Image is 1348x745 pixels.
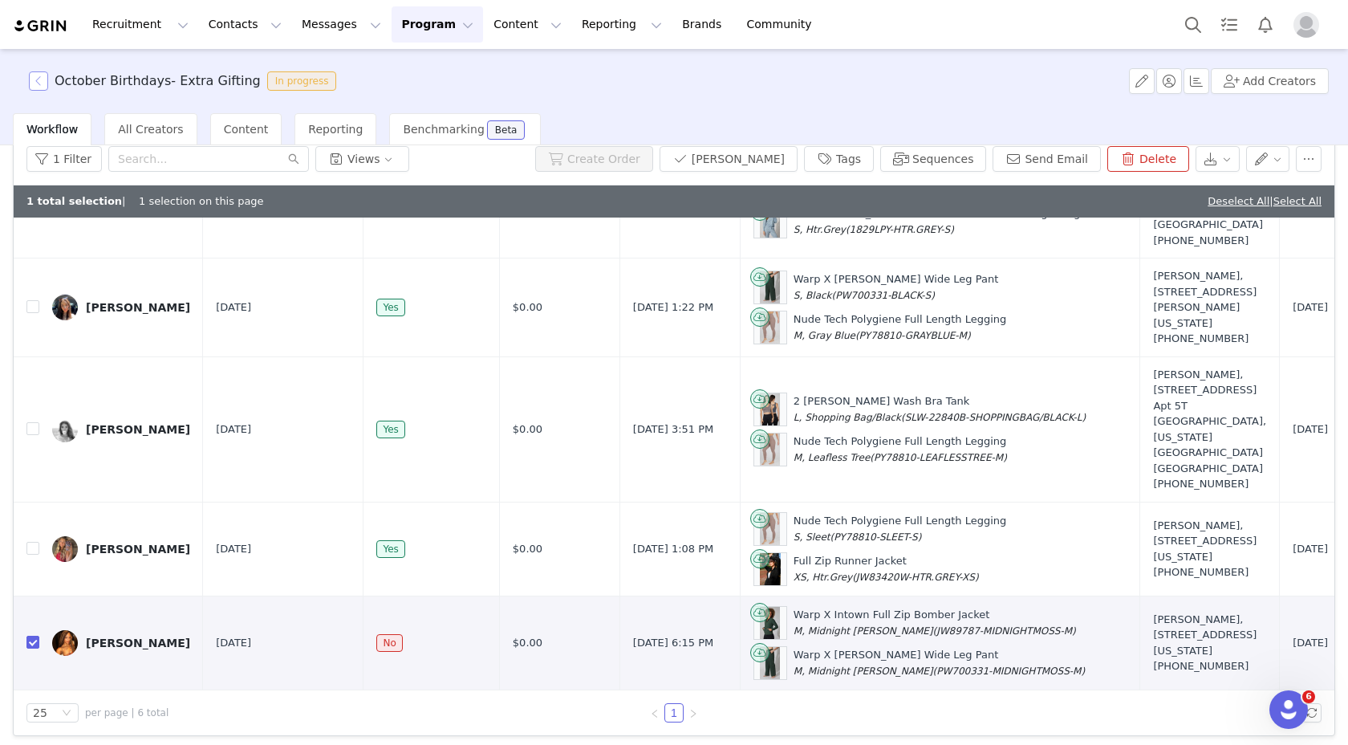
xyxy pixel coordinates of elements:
[484,6,571,43] button: Content
[832,290,935,301] span: (PW700331-BLACK-S)
[794,434,1007,465] div: Nude Tech Polygiene Full Length Legging
[794,290,832,301] span: S, Black
[216,541,251,557] span: [DATE]
[52,295,78,320] img: 7dad34cf-e51e-42f7-9e85-d8ee4df184ef.jpg
[760,311,780,344] img: Product Image
[376,421,404,438] span: Yes
[513,635,542,651] span: $0.00
[650,709,660,719] i: icon: left
[1175,6,1211,43] button: Search
[760,607,780,639] img: Product Image
[1248,6,1283,43] button: Notifications
[672,6,736,43] a: Brands
[216,421,251,438] span: [DATE]
[665,704,683,722] a: 1
[794,531,830,543] span: S, Sleet
[216,299,251,316] span: [DATE]
[760,647,780,679] img: Product Image
[403,123,484,136] span: Benchmarking
[118,123,183,136] span: All Creators
[1212,6,1247,43] a: Tasks
[901,412,1086,423] span: (SLW-22840B-SHOPPINGBAG/BLACK-L)
[794,412,901,423] span: L, Shopping Bag/Black
[1153,564,1266,580] div: [PHONE_NUMBER]
[1153,612,1266,674] div: [PERSON_NAME], [STREET_ADDRESS][US_STATE]
[1273,195,1322,207] a: Select All
[572,6,672,43] button: Reporting
[1153,367,1266,492] div: [PERSON_NAME], [STREET_ADDRESS] Apt 5T [GEOGRAPHIC_DATA], [US_STATE][GEOGRAPHIC_DATA] [GEOGRAPHIC...
[633,421,713,438] span: [DATE] 3:51 PM
[216,635,251,651] span: [DATE]
[760,553,782,585] img: Product Image
[52,295,190,320] a: [PERSON_NAME]
[855,330,971,341] span: (PY78810-GRAYBLUE-M)
[664,703,684,723] li: 1
[794,625,933,637] span: M, Midnight [PERSON_NAME]
[993,146,1101,172] button: Send Email
[392,6,483,43] button: Program
[33,704,47,722] div: 25
[52,417,78,442] img: 5fb65f58-59e9-4eed-9eaf-ce41a5632711.jpg
[933,625,1076,637] span: (JW89787-MIDNIGHTMOSS-M)
[880,146,986,172] button: Sequences
[1153,476,1266,492] div: [PHONE_NUMBER]
[376,540,404,558] span: Yes
[684,703,703,723] li: Next Page
[52,630,78,656] img: 0d88c8a5-8aaf-4af9-9610-e905dfdc2ab3.jpg
[1269,690,1308,729] iframe: Intercom live chat
[760,206,780,238] img: Product Image
[376,299,404,316] span: Yes
[292,6,391,43] button: Messages
[794,666,933,677] span: M, Midnight [PERSON_NAME]
[1284,12,1335,38] button: Profile
[83,6,198,43] button: Recruitment
[513,299,542,316] span: $0.00
[86,423,190,436] div: [PERSON_NAME]
[933,666,1086,677] span: (PW700331-MIDNIGHTMOSS-M)
[760,393,780,425] img: Product Image
[870,452,1007,463] span: (PY78810-LEAFLESSTREE-M)
[1153,331,1266,347] div: [PHONE_NUMBER]
[760,513,780,545] img: Product Image
[52,536,190,562] a: [PERSON_NAME]
[794,513,1006,544] div: Nude Tech Polygiene Full Length Legging
[830,531,922,543] span: (PY78810-SLEET-S)
[633,635,713,651] span: [DATE] 6:15 PM
[86,301,190,314] div: [PERSON_NAME]
[315,146,409,172] button: Views
[1293,12,1319,38] img: placeholder-profile.jpg
[794,647,1085,678] div: Warp X [PERSON_NAME] Wide Leg Pant
[308,123,363,136] span: Reporting
[660,146,798,172] button: [PERSON_NAME]
[1269,195,1322,207] span: |
[1153,658,1266,674] div: [PHONE_NUMBER]
[376,634,402,652] span: No
[1208,195,1269,207] a: Deselect All
[794,572,852,583] span: XS, Htr.Grey
[26,193,264,210] div: | 1 selection on this page
[495,125,518,135] div: Beta
[760,271,780,303] img: Product Image
[852,572,978,583] span: (JW83420W-HTR.GREY-XS)
[794,607,1076,638] div: Warp X Intown Full Zip Bomber Jacket
[794,452,870,463] span: M, Leafless Tree
[13,18,69,34] img: grin logo
[224,123,269,136] span: Content
[86,543,190,556] div: [PERSON_NAME]
[86,637,190,649] div: [PERSON_NAME]
[1211,68,1329,94] button: Add Creators
[26,123,78,136] span: Workflow
[26,146,102,172] button: 1 Filter
[267,71,337,91] span: In progress
[760,434,780,466] img: Product Image
[199,6,291,43] button: Contacts
[1153,233,1266,249] div: [PHONE_NUMBER]
[794,553,979,584] div: Full Zip Runner Jacket
[688,709,698,719] i: icon: right
[645,703,664,723] li: Previous Page
[794,224,846,235] span: S, Htr.Grey
[794,393,1086,425] div: 2 [PERSON_NAME] Wash Bra Tank
[288,153,299,165] i: icon: search
[52,536,78,562] img: b21d7d1b-ea3e-4858-aa0a-2e052e07b782.jpg
[55,71,261,91] h3: October Birthdays- Extra Gifting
